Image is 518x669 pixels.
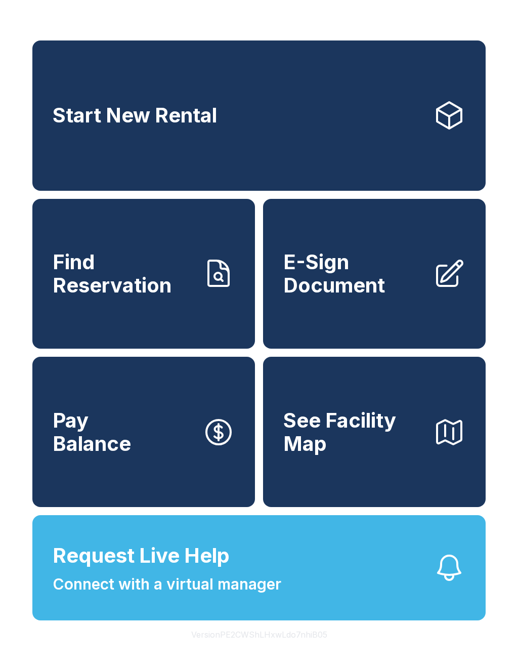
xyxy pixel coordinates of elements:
[283,250,425,297] span: E-Sign Document
[53,104,217,127] span: Start New Rental
[263,357,486,507] button: See Facility Map
[263,199,486,349] a: E-Sign Document
[53,409,131,455] span: Pay Balance
[53,573,281,596] span: Connect with a virtual manager
[53,250,194,297] span: Find Reservation
[183,620,335,649] button: VersionPE2CWShLHxwLdo7nhiB05
[32,199,255,349] a: Find Reservation
[32,357,255,507] a: PayBalance
[32,40,486,191] a: Start New Rental
[32,515,486,620] button: Request Live HelpConnect with a virtual manager
[53,540,230,571] span: Request Live Help
[283,409,425,455] span: See Facility Map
